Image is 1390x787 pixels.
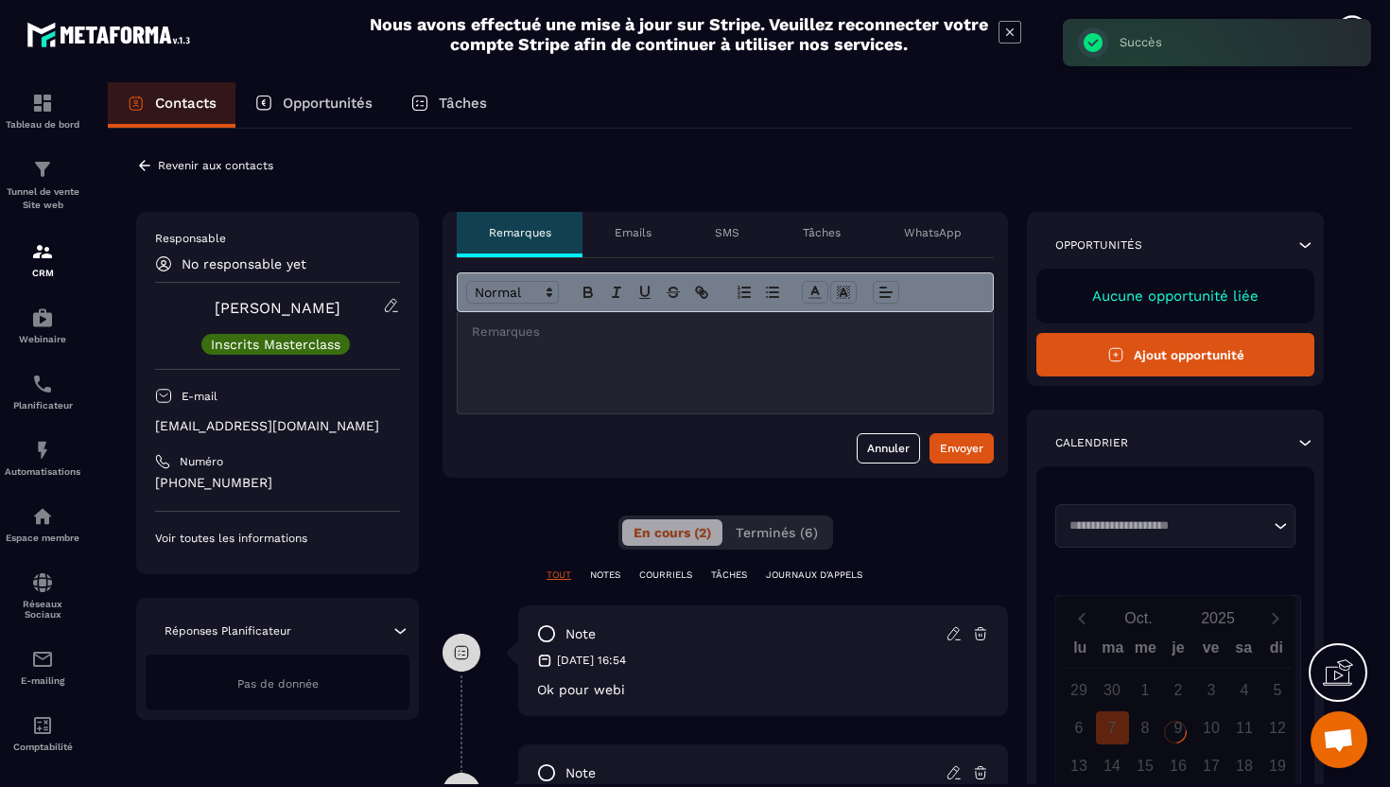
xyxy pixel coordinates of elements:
[5,226,80,292] a: formationformationCRM
[557,653,626,668] p: [DATE] 16:54
[5,144,80,226] a: formationformationTunnel de vente Site web
[5,359,80,425] a: schedulerschedulerPlanificateur
[930,433,994,463] button: Envoyer
[5,557,80,634] a: social-networksocial-networkRéseaux Sociaux
[26,17,197,52] img: logo
[180,454,223,469] p: Numéro
[1036,333,1314,376] button: Ajout opportunité
[108,82,235,128] a: Contacts
[31,439,54,462] img: automations
[1063,516,1269,535] input: Search for option
[283,95,373,112] p: Opportunités
[5,742,80,752] p: Comptabilité
[155,474,400,492] p: [PHONE_NUMBER]
[736,525,818,540] span: Terminés (6)
[31,648,54,671] img: email
[31,571,54,594] img: social-network
[5,292,80,359] a: automationsautomationsWebinaire
[235,82,391,128] a: Opportunités
[537,682,989,697] p: Ok pour webi
[634,525,711,540] span: En cours (2)
[5,533,80,543] p: Espace membre
[5,466,80,477] p: Automatisations
[237,677,319,691] span: Pas de donnée
[211,338,340,351] p: Inscrits Masterclass
[5,268,80,278] p: CRM
[857,433,920,463] button: Annuler
[31,92,54,114] img: formation
[31,240,54,263] img: formation
[5,634,80,700] a: emailemailE-mailing
[1055,504,1295,548] div: Search for option
[5,491,80,557] a: automationsautomationsEspace membre
[904,225,962,240] p: WhatsApp
[489,225,551,240] p: Remarques
[155,417,400,435] p: [EMAIL_ADDRESS][DOMAIN_NAME]
[1311,711,1367,768] div: Ouvrir le chat
[5,425,80,491] a: automationsautomationsAutomatisations
[5,675,80,686] p: E-mailing
[439,95,487,112] p: Tâches
[31,306,54,329] img: automations
[158,159,273,172] p: Revenir aux contacts
[1055,435,1128,450] p: Calendrier
[31,505,54,528] img: automations
[215,299,340,317] a: [PERSON_NAME]
[5,700,80,766] a: accountantaccountantComptabilité
[165,623,291,638] p: Réponses Planificateur
[940,439,983,458] div: Envoyer
[155,231,400,246] p: Responsable
[5,78,80,144] a: formationformationTableau de bord
[5,185,80,212] p: Tunnel de vente Site web
[590,568,620,582] p: NOTES
[711,568,747,582] p: TÂCHES
[5,334,80,344] p: Webinaire
[31,373,54,395] img: scheduler
[1055,237,1142,253] p: Opportunités
[565,625,596,643] p: note
[182,256,306,271] p: No responsable yet
[5,119,80,130] p: Tableau de bord
[31,158,54,181] img: formation
[369,14,989,54] h2: Nous avons effectué une mise à jour sur Stripe. Veuillez reconnecter votre compte Stripe afin de ...
[182,389,217,404] p: E-mail
[803,225,841,240] p: Tâches
[547,568,571,582] p: TOUT
[766,568,862,582] p: JOURNAUX D'APPELS
[565,764,596,782] p: note
[155,95,217,112] p: Contacts
[724,519,829,546] button: Terminés (6)
[1055,288,1295,305] p: Aucune opportunité liée
[715,225,739,240] p: SMS
[155,531,400,546] p: Voir toutes les informations
[615,225,652,240] p: Emails
[5,599,80,620] p: Réseaux Sociaux
[391,82,506,128] a: Tâches
[5,400,80,411] p: Planificateur
[639,568,692,582] p: COURRIELS
[31,714,54,737] img: accountant
[622,519,722,546] button: En cours (2)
